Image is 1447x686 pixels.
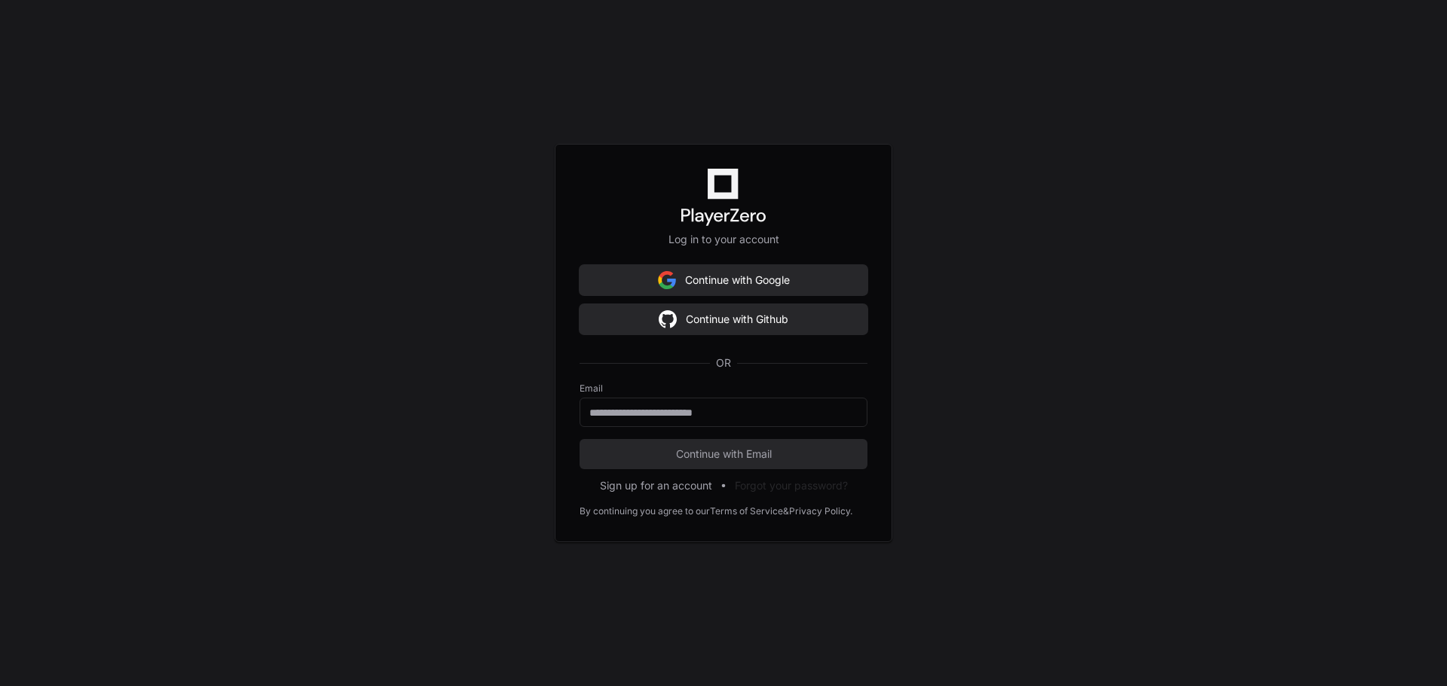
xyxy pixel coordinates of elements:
[710,505,783,517] a: Terms of Service
[580,304,867,334] button: Continue with Github
[580,383,867,395] label: Email
[659,304,677,334] img: Sign in with google
[580,505,710,517] div: By continuing you agree to our
[783,505,789,517] div: &
[710,355,737,370] span: OR
[580,232,867,247] p: Log in to your account
[789,505,852,517] a: Privacy Policy.
[600,478,712,493] button: Sign up for an account
[580,447,867,462] span: Continue with Email
[580,265,867,295] button: Continue with Google
[658,265,676,295] img: Sign in with google
[580,439,867,469] button: Continue with Email
[735,478,848,493] button: Forgot your password?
